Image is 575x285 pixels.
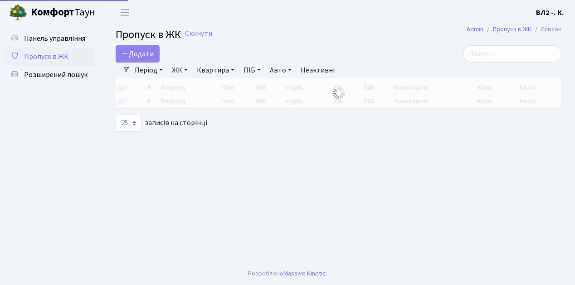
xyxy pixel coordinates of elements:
[116,115,207,132] label: записів на сторінці
[185,29,212,38] a: Скинути
[31,5,74,19] b: Комфорт
[31,5,95,20] span: Таун
[493,24,531,34] a: Пропуск в ЖК
[331,86,346,101] img: Обробка...
[283,269,326,278] a: Massive Kinetic
[193,63,238,78] a: Квартира
[536,7,564,18] a: ВЛ2 -. К.
[248,269,327,279] div: Розроблено .
[536,8,564,18] b: ВЛ2 -. К.
[24,70,88,80] span: Розширений пошук
[116,45,160,63] a: Додати
[467,24,483,34] a: Admin
[531,24,561,34] li: Список
[240,63,264,78] a: ПІБ
[24,52,68,62] span: Пропуск в ЖК
[266,63,295,78] a: Авто
[453,20,575,39] nav: breadcrumb
[5,48,95,66] a: Пропуск в ЖК
[131,63,166,78] a: Період
[113,5,136,20] button: Переключити навігацію
[463,45,561,63] input: Пошук...
[116,115,142,132] select: записів на сторінці
[9,4,27,22] img: logo.png
[297,63,338,78] a: Неактивні
[122,49,154,59] span: Додати
[5,66,95,84] a: Розширений пошук
[116,27,181,43] span: Пропуск в ЖК
[24,34,85,43] span: Панель управління
[5,29,95,48] a: Панель управління
[168,63,191,78] a: ЖК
